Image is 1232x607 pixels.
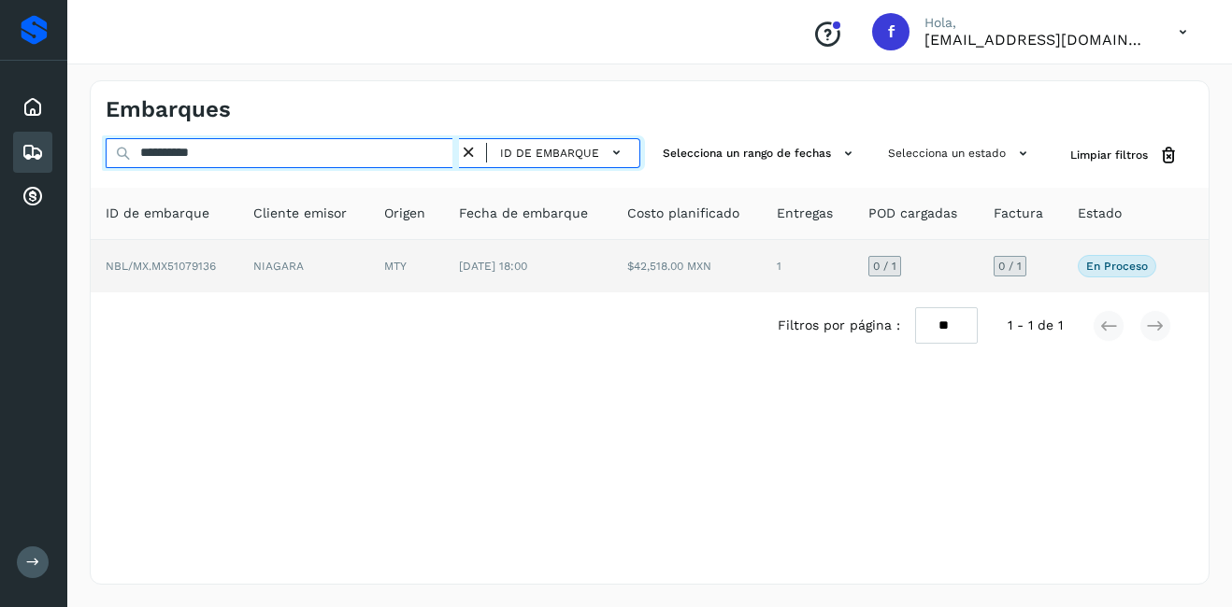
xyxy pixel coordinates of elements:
[777,204,833,223] span: Entregas
[459,260,527,273] span: [DATE] 18:00
[881,138,1040,169] button: Selecciona un estado
[924,15,1149,31] p: Hola,
[500,145,599,162] span: ID de embarque
[494,139,632,166] button: ID de embarque
[106,204,209,223] span: ID de embarque
[655,138,866,169] button: Selecciona un rango de fechas
[1078,204,1122,223] span: Estado
[762,240,852,292] td: 1
[873,261,896,272] span: 0 / 1
[1070,147,1148,163] span: Limpiar filtros
[1086,260,1148,273] p: En proceso
[459,204,588,223] span: Fecha de embarque
[106,96,231,123] h4: Embarques
[612,240,763,292] td: $42,518.00 MXN
[384,204,425,223] span: Origen
[924,31,1149,49] p: facturacion@protransport.com.mx
[998,261,1022,272] span: 0 / 1
[13,176,52,218] div: Cuentas por cobrar
[13,132,52,173] div: Embarques
[868,204,957,223] span: POD cargadas
[238,240,368,292] td: NIAGARA
[253,204,347,223] span: Cliente emisor
[1008,316,1063,335] span: 1 - 1 de 1
[994,204,1043,223] span: Factura
[369,240,444,292] td: MTY
[106,260,216,273] span: NBL/MX.MX51079136
[13,87,52,128] div: Inicio
[1055,138,1194,173] button: Limpiar filtros
[627,204,739,223] span: Costo planificado
[778,316,900,335] span: Filtros por página :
